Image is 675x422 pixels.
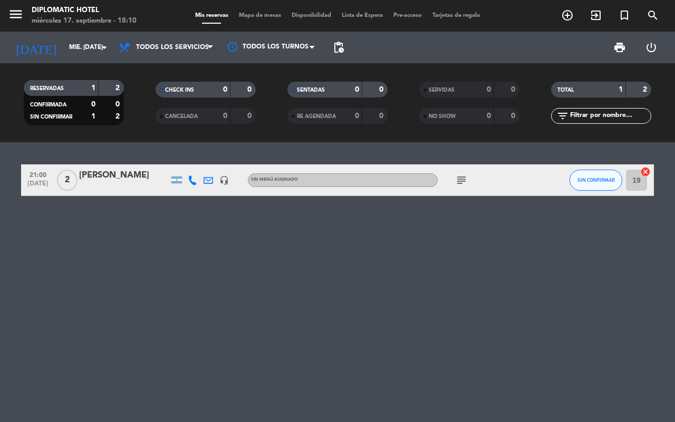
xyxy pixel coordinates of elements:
[30,114,72,120] span: SIN CONFIRMAR
[8,6,24,26] button: menu
[511,112,517,120] strong: 0
[247,112,254,120] strong: 0
[286,13,336,18] span: Disponibilidad
[8,36,64,59] i: [DATE]
[25,180,51,192] span: [DATE]
[165,114,198,119] span: CANCELADA
[98,41,111,54] i: arrow_drop_down
[234,13,286,18] span: Mapa de mesas
[297,114,336,119] span: RE AGENDADA
[455,174,468,187] i: subject
[91,84,95,92] strong: 1
[427,13,486,18] span: Tarjetas de regalo
[487,86,491,93] strong: 0
[613,41,626,54] span: print
[635,32,667,63] div: LOG OUT
[569,110,651,122] input: Filtrar por nombre...
[115,113,122,120] strong: 2
[645,41,658,54] i: power_settings_new
[643,86,649,93] strong: 2
[388,13,427,18] span: Pre-acceso
[32,16,137,26] div: miércoles 17. septiembre - 18:10
[577,177,615,183] span: SIN CONFIRMAR
[57,170,78,191] span: 2
[556,110,569,122] i: filter_list
[136,44,209,51] span: Todos los servicios
[511,86,517,93] strong: 0
[251,178,298,182] span: Sin menú asignado
[8,6,24,22] i: menu
[640,166,651,177] i: cancel
[32,5,137,16] div: Diplomatic Hotel
[429,87,455,93] span: SERVIDAS
[79,169,169,182] div: [PERSON_NAME]
[91,101,95,108] strong: 0
[223,112,227,120] strong: 0
[487,112,491,120] strong: 0
[618,9,631,22] i: turned_in_not
[379,86,385,93] strong: 0
[355,112,359,120] strong: 0
[379,112,385,120] strong: 0
[557,87,574,93] span: TOTAL
[647,9,659,22] i: search
[355,86,359,93] strong: 0
[332,41,345,54] span: pending_actions
[223,86,227,93] strong: 0
[429,114,456,119] span: NO SHOW
[247,86,254,93] strong: 0
[219,175,229,185] i: headset_mic
[561,9,574,22] i: add_circle_outline
[590,9,602,22] i: exit_to_app
[115,101,122,108] strong: 0
[165,87,194,93] span: CHECK INS
[30,86,64,91] span: RESERVADAS
[619,86,623,93] strong: 1
[91,113,95,120] strong: 1
[336,13,388,18] span: Lista de Espera
[297,87,325,93] span: SENTADAS
[190,13,234,18] span: Mis reservas
[30,102,66,107] span: CONFIRMADA
[115,84,122,92] strong: 2
[570,170,622,191] button: SIN CONFIRMAR
[25,168,51,180] span: 21:00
